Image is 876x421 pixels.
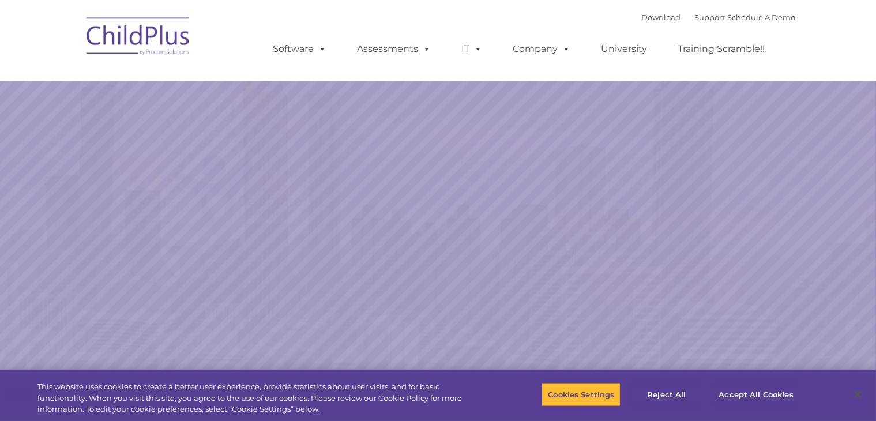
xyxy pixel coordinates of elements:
[595,261,742,300] a: Learn More
[542,382,621,407] button: Cookies Settings
[642,13,681,22] a: Download
[502,37,582,61] a: Company
[667,37,777,61] a: Training Scramble!!
[37,381,482,415] div: This website uses cookies to create a better user experience, provide statistics about user visit...
[630,382,702,407] button: Reject All
[845,382,870,407] button: Close
[695,13,725,22] a: Support
[712,382,799,407] button: Accept All Cookies
[590,37,659,61] a: University
[728,13,796,22] a: Schedule A Demo
[346,37,443,61] a: Assessments
[81,9,196,67] img: ChildPlus by Procare Solutions
[262,37,339,61] a: Software
[642,13,796,22] font: |
[450,37,494,61] a: IT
